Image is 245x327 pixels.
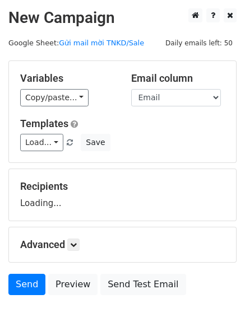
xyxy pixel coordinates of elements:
h5: Recipients [20,180,225,193]
small: Google Sheet: [8,39,144,47]
h5: Variables [20,72,114,85]
h2: New Campaign [8,8,237,27]
a: Send Test Email [100,274,186,295]
h5: Email column [131,72,225,85]
button: Save [81,134,110,151]
h5: Advanced [20,239,225,251]
a: Daily emails left: 50 [161,39,237,47]
a: Preview [48,274,98,295]
span: Daily emails left: 50 [161,37,237,49]
a: Gửi mail mời TNKD/Sale [59,39,144,47]
a: Templates [20,118,68,129]
div: Loading... [20,180,225,209]
a: Load... [20,134,63,151]
a: Send [8,274,45,295]
a: Copy/paste... [20,89,89,106]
